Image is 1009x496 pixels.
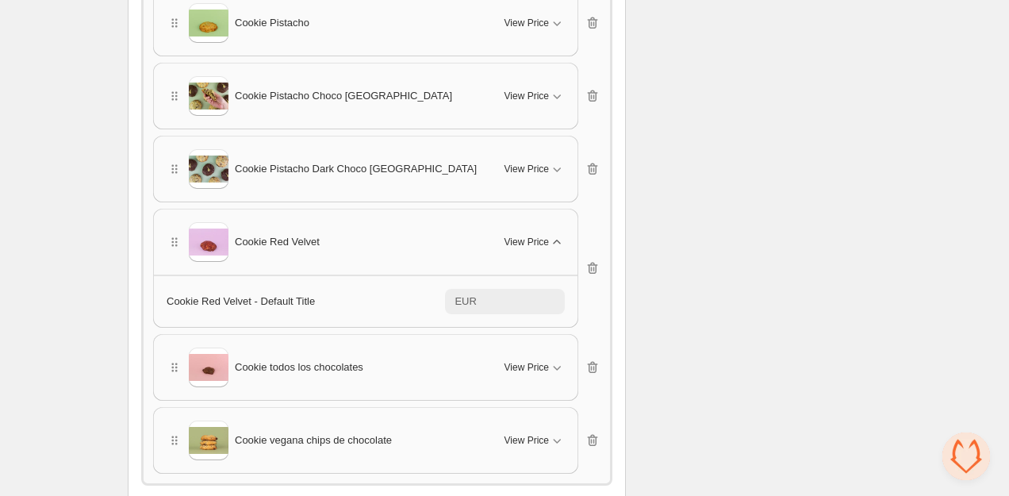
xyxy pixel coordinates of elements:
[189,427,228,453] img: Cookie vegana chips de chocolate
[235,88,452,104] span: Cookie Pistacho Choco [GEOGRAPHIC_DATA]
[942,433,990,480] a: Open chat
[495,83,574,109] button: View Price
[504,434,549,447] span: View Price
[495,156,574,182] button: View Price
[504,361,549,374] span: View Price
[504,163,549,175] span: View Price
[235,161,477,177] span: Cookie Pistacho Dark Choco [GEOGRAPHIC_DATA]
[189,354,228,380] img: Cookie todos los chocolates
[235,234,320,250] span: Cookie Red Velvet
[495,10,574,36] button: View Price
[189,10,228,36] img: Cookie Pistacho
[189,156,228,182] img: Cookie Pistacho Dark Choco Dubai
[504,236,549,248] span: View Price
[455,294,476,310] div: EUR
[504,17,549,29] span: View Price
[189,83,228,109] img: Cookie Pistacho Choco Dubai
[495,355,574,380] button: View Price
[167,295,315,307] span: Cookie Red Velvet - Default Title
[189,229,228,255] img: Cookie Red Velvet
[235,433,392,448] span: Cookie vegana chips de chocolate
[235,360,363,375] span: Cookie todos los chocolates
[504,90,549,102] span: View Price
[235,15,309,31] span: Cookie Pistacho
[495,428,574,453] button: View Price
[495,229,574,255] button: View Price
